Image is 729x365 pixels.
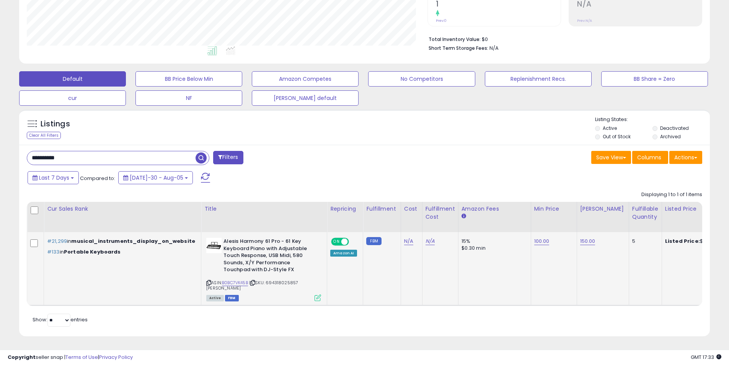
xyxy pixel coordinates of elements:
span: Columns [637,154,661,161]
small: Amazon Fees. [462,213,466,220]
button: Last 7 Days [28,171,79,184]
span: #21,299 [47,237,67,245]
span: FBM [225,295,239,301]
label: Out of Stock [603,133,631,140]
button: Save View [591,151,631,164]
p: Listing States: [595,116,710,123]
a: 100.00 [534,237,550,245]
a: N/A [426,237,435,245]
b: Short Term Storage Fees: [429,45,488,51]
button: BB Share = Zero [601,71,708,87]
label: Deactivated [660,125,689,131]
div: Amazon AI [330,250,357,257]
span: #133 [47,248,60,255]
button: Replenishment Recs. [485,71,592,87]
span: Show: entries [33,316,88,323]
span: 2025-08-13 17:33 GMT [691,354,721,361]
small: Prev: N/A [577,18,592,23]
button: No Competitors [368,71,475,87]
a: Privacy Policy [99,354,133,361]
div: $100.00 [665,238,729,245]
div: Fulfillment [366,205,397,213]
label: Archived [660,133,681,140]
div: Fulfillment Cost [426,205,455,221]
b: Listed Price: [665,237,700,245]
b: Alesis Harmony 61 Pro - 61 Key Keyboard Piano with Adjustable Touch Response, USB Midi, 580 Sound... [223,238,316,275]
span: ON [332,239,341,245]
b: Total Inventory Value: [429,36,481,43]
button: Default [19,71,126,87]
button: [PERSON_NAME] default [252,90,359,106]
div: 5 [632,238,656,245]
button: Filters [213,151,243,164]
a: N/A [404,237,413,245]
button: BB Price Below Min [135,71,242,87]
button: Amazon Competes [252,71,359,87]
button: Actions [669,151,702,164]
div: Fulfillable Quantity [632,205,659,221]
small: FBM [366,237,381,245]
span: Last 7 Days [39,174,69,182]
a: 150.00 [580,237,595,245]
a: Terms of Use [65,354,98,361]
small: Prev: 0 [436,18,447,23]
button: NF [135,90,242,106]
img: 41mA9q5MnXL._SL40_.jpg [206,238,222,253]
p: in [47,238,195,245]
div: [PERSON_NAME] [580,205,626,213]
button: cur [19,90,126,106]
li: $0 [429,34,696,43]
span: N/A [489,44,499,52]
span: OFF [348,239,360,245]
div: Title [204,205,324,213]
div: Amazon Fees [462,205,528,213]
div: Cost [404,205,419,213]
span: | SKU: 694318025857 [PERSON_NAME] [206,280,298,291]
div: Min Price [534,205,574,213]
span: Compared to: [80,175,115,182]
div: Clear All Filters [27,132,61,139]
div: $0.30 min [462,245,525,252]
p: in [47,249,195,255]
span: All listings currently available for purchase on Amazon [206,295,224,301]
span: musical_instruments_display_on_website [71,237,195,245]
button: Columns [632,151,668,164]
div: seller snap | | [8,354,133,361]
div: 15% [462,238,525,245]
div: Cur Sales Rank [47,205,198,213]
a: B0BC7VK45B [222,280,248,286]
strong: Copyright [8,354,36,361]
button: [DATE]-30 - Aug-05 [118,171,193,184]
div: Repricing [330,205,360,213]
h5: Listings [41,119,70,129]
label: Active [603,125,617,131]
span: Portable Keyboards [64,248,121,255]
div: Displaying 1 to 1 of 1 items [641,191,702,198]
div: ASIN: [206,238,321,300]
span: [DATE]-30 - Aug-05 [130,174,183,182]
